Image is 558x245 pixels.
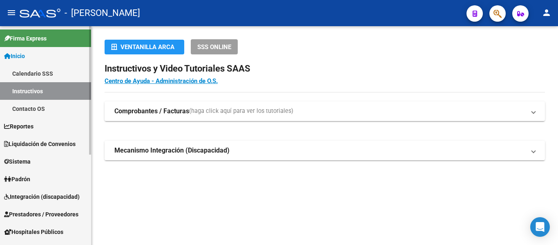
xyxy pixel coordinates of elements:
button: Ventanilla ARCA [105,40,184,54]
div: Open Intercom Messenger [530,217,550,237]
span: Padrón [4,175,30,184]
span: Integración (discapacidad) [4,192,80,201]
span: - [PERSON_NAME] [65,4,140,22]
button: SSS ONLINE [191,39,238,54]
span: Sistema [4,157,31,166]
strong: Comprobantes / Facturas [114,107,189,116]
span: SSS ONLINE [197,43,231,51]
a: Centro de Ayuda - Administración de O.S. [105,77,218,85]
span: Reportes [4,122,33,131]
mat-expansion-panel-header: Comprobantes / Facturas(haga click aquí para ver los tutoriales) [105,101,545,121]
span: (haga click aquí para ver los tutoriales) [189,107,293,116]
mat-expansion-panel-header: Mecanismo Integración (Discapacidad) [105,141,545,160]
h2: Instructivos y Video Tutoriales SAAS [105,61,545,76]
mat-icon: person [542,8,551,18]
span: Inicio [4,52,25,61]
span: Hospitales Públicos [4,227,63,236]
span: Prestadores / Proveedores [4,210,78,219]
mat-icon: menu [7,8,16,18]
span: Firma Express [4,34,47,43]
span: Liquidación de Convenios [4,139,76,148]
strong: Mecanismo Integración (Discapacidad) [114,146,230,155]
div: Ventanilla ARCA [111,40,178,54]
